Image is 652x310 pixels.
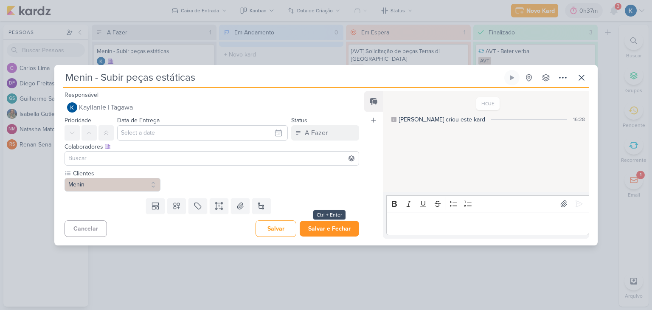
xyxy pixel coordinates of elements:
[386,195,589,212] div: Editor toolbar
[399,115,485,124] div: Kayllanie criou este kard
[300,221,359,237] button: Salvar e Fechar
[391,117,396,122] div: Este log é visível à todos no kard
[509,74,515,81] div: Ligar relógio
[313,210,346,220] div: Ctrl + Enter
[67,102,77,113] img: Kayllanie | Tagawa
[305,128,328,138] div: A Fazer
[117,117,160,124] label: Data de Entrega
[291,125,359,141] button: A Fazer
[65,91,98,99] label: Responsável
[65,117,91,124] label: Prioridade
[65,220,107,237] button: Cancelar
[291,117,307,124] label: Status
[67,153,357,163] input: Buscar
[63,70,503,85] input: Kard Sem Título
[65,142,359,151] div: Colaboradores
[72,169,160,178] label: Clientes
[79,102,133,113] span: Kayllanie | Tagawa
[65,178,160,192] button: Menin
[65,100,359,115] button: Kayllanie | Tagawa
[117,125,288,141] input: Select a date
[386,212,589,235] div: Editor editing area: main
[573,116,585,123] div: 16:28
[256,220,296,237] button: Salvar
